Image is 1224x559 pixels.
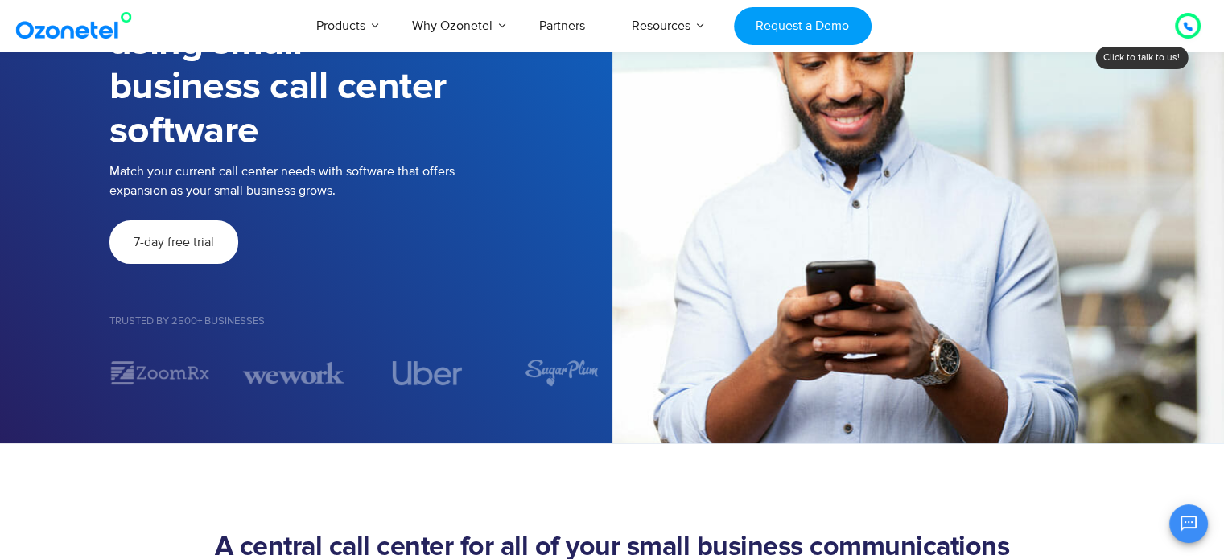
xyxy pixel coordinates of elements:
div: Image Carousel [109,359,612,387]
img: sugarplum [523,359,599,387]
img: wework [243,359,344,387]
div: 5 / 7 [510,359,612,387]
img: uber [393,361,463,385]
button: Open chat [1169,504,1208,543]
a: Request a Demo [734,7,872,45]
span: 7-day free trial [134,236,214,249]
div: 3 / 7 [243,359,344,387]
h5: Trusted by 2500+ Businesses [109,316,612,327]
div: 4 / 7 [377,361,478,385]
a: 7-day free trial [109,220,238,264]
p: Match your current call center needs with software that offers expansion as your small business g... [109,162,472,200]
div: 2 / 7 [109,359,211,387]
img: zoomrx [109,359,211,387]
